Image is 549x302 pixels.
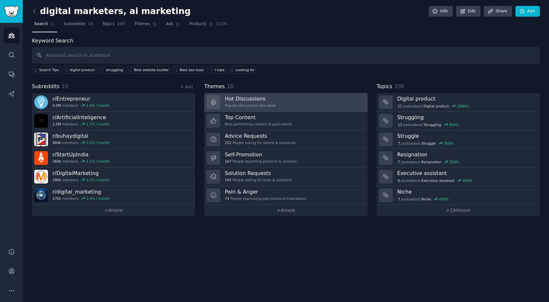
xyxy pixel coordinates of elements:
span: 13 [398,122,402,127]
h3: r/ buhaydigital [53,133,110,139]
a: I hate [207,66,226,73]
div: members [53,140,110,145]
span: Struggle [421,141,436,146]
div: members [53,178,110,182]
span: 270k [53,196,61,201]
span: Products [189,21,206,27]
div: Best website builder [134,68,169,72]
div: post s about [397,178,473,183]
a: Resignation7postsaboutResignation550% [377,149,540,167]
span: Resignation [421,160,442,164]
a: Top ContentBest-performing content of past month [204,112,367,130]
a: +4more [32,205,195,216]
a: r/digital_marketing270kmembers2.4% / month [32,186,195,205]
div: post s about [397,103,469,109]
div: People expressing pain points & frustrations [225,196,306,201]
span: 252 [225,140,231,145]
img: StartUpIndia [34,151,48,165]
div: 700 % [444,141,454,146]
span: Topics [102,21,114,27]
div: 450 % [439,197,449,201]
div: People launching products & services [225,159,297,164]
a: Advice Requests252People asking for advice & resources [204,130,367,149]
div: digital product [70,68,95,72]
img: digital_marketing [34,188,48,202]
div: 1.7 % / month [86,122,110,126]
img: ArtificialInteligence [34,114,48,128]
span: Digital product [423,104,449,108]
span: Themes [134,21,150,27]
span: 4.9M [53,103,61,108]
div: 950 % [449,122,459,127]
span: Subreddits [64,21,85,27]
a: r/buhaydigital404kmembers2.2% / month [32,130,195,149]
div: 1.0 % / month [86,103,110,108]
a: Info [429,6,453,17]
span: Niche [421,197,431,201]
a: digital product [63,66,96,73]
a: Solution Requests145People asking for tools & solutions [204,167,367,186]
a: Niche7postsaboutNiche450% [377,186,540,205]
span: 10 [88,21,93,27]
div: post s about [397,140,454,146]
a: +4more [204,205,367,216]
h3: r/ digital_marketing [53,188,110,195]
a: Pain & Anger74People expressing pain points & frustrations [204,186,367,205]
a: Themes [132,19,160,32]
span: 7 [398,197,400,201]
h3: Top Content [225,114,292,121]
div: 1.1 % / month [86,159,110,164]
span: 11 [398,104,402,108]
span: 200 [394,83,404,89]
h3: Pain & Anger [225,188,306,195]
a: r/Entrepreneur4.9Mmembers1.0% / month [32,93,195,112]
h3: r/ Entrepreneur [53,95,110,102]
span: 6 [398,178,400,183]
a: Digital product11postsaboutDigital product1000% [377,93,540,112]
label: Keyword Search [32,38,73,44]
span: 10 [62,83,69,89]
a: Products1154 [187,19,229,32]
img: DigitalMarketing [34,170,48,183]
span: Themes [204,83,225,91]
div: post s about [397,122,460,128]
h3: Solution Requests [225,170,291,177]
h3: r/ ArtificialInteligence [53,114,110,121]
div: 1000 % [457,104,469,108]
h3: Advice Requests [225,133,296,139]
span: Search [34,21,48,27]
a: Subreddits10 [62,19,96,32]
div: members [53,196,110,201]
span: Subreddits [32,83,60,91]
span: 7 [398,160,400,164]
a: Best website builder [127,66,170,73]
a: Topics200 [100,19,128,32]
a: + Add [180,85,193,89]
a: Edit [456,6,480,17]
span: 404k [53,140,61,145]
a: struggling [99,66,125,73]
div: 4.1 % / month [86,178,110,182]
div: 500 % [463,178,472,183]
div: People asking for tools & solutions [225,178,291,182]
span: 280k [53,178,61,182]
span: 167 [225,159,231,164]
h3: Digital product [397,95,535,102]
input: Keyword search in audience [32,47,540,64]
a: Executive assistant6postsaboutExecutive assistant500% [377,167,540,186]
span: 74 [225,196,229,201]
h3: Niche [397,188,535,195]
div: Best-performing content of past month [225,122,292,126]
span: Topics [377,83,392,91]
a: Struggle7postsaboutStruggle700% [377,130,540,149]
span: 1.5M [53,122,61,126]
div: I hate [215,68,224,72]
a: r/ArtificialInteligence1.5Mmembers1.7% / month [32,112,195,130]
div: People asking for advice & resources [225,140,296,145]
div: members [53,159,110,164]
a: r/DigitalMarketing280kmembers4.1% / month [32,167,195,186]
h3: Struggle [397,133,535,139]
div: 550 % [450,160,459,164]
a: Add [515,6,540,17]
span: 360k [53,159,61,164]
